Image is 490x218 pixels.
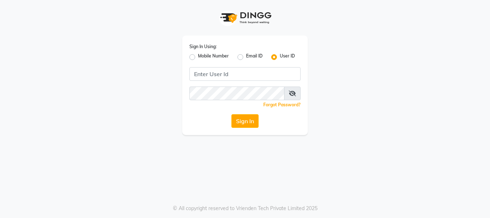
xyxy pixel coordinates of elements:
[280,53,295,61] label: User ID
[189,87,284,100] input: Username
[216,7,274,28] img: logo1.svg
[189,43,217,50] label: Sign In Using:
[263,102,301,107] a: Forgot Password?
[231,114,259,128] button: Sign In
[198,53,229,61] label: Mobile Number
[189,67,301,81] input: Username
[246,53,263,61] label: Email ID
